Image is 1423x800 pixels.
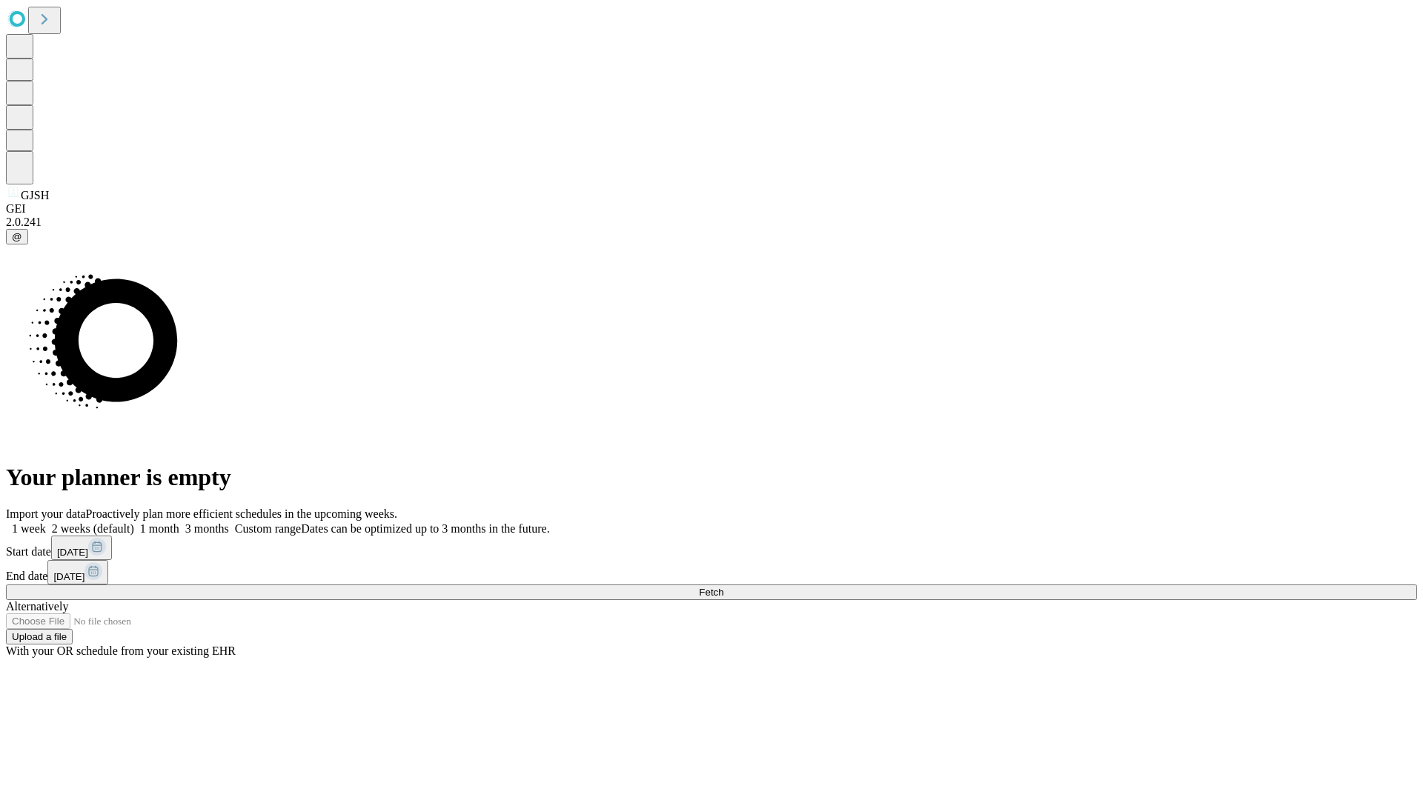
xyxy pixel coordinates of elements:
span: Alternatively [6,600,68,613]
span: Import your data [6,507,86,520]
span: [DATE] [53,571,84,582]
button: Upload a file [6,629,73,644]
span: 1 week [12,522,46,535]
h1: Your planner is empty [6,464,1417,491]
span: Custom range [235,522,301,535]
span: 2 weeks (default) [52,522,134,535]
div: End date [6,560,1417,584]
span: Dates can be optimized up to 3 months in the future. [301,522,549,535]
button: [DATE] [51,536,112,560]
span: 3 months [185,522,229,535]
span: With your OR schedule from your existing EHR [6,644,236,657]
span: @ [12,231,22,242]
button: Fetch [6,584,1417,600]
span: Proactively plan more efficient schedules in the upcoming weeks. [86,507,397,520]
span: Fetch [699,587,723,598]
span: GJSH [21,189,49,201]
span: [DATE] [57,547,88,558]
div: 2.0.241 [6,216,1417,229]
div: GEI [6,202,1417,216]
span: 1 month [140,522,179,535]
div: Start date [6,536,1417,560]
button: [DATE] [47,560,108,584]
button: @ [6,229,28,244]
